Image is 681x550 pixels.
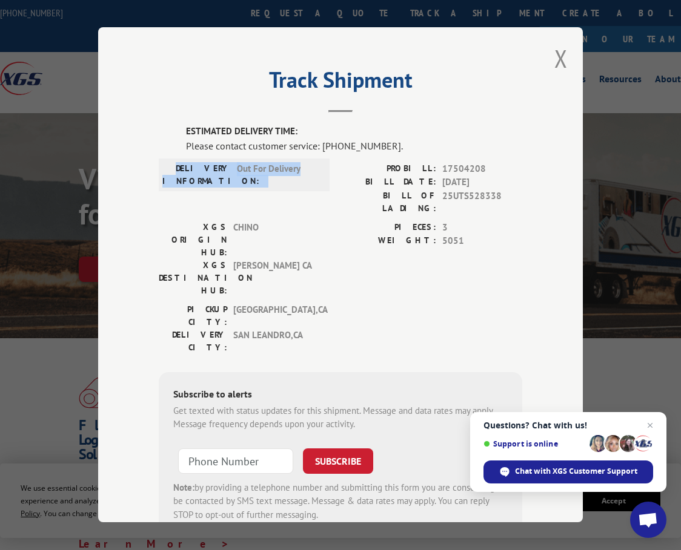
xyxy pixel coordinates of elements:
span: Questions? Chat with us! [483,421,653,430]
div: Please contact customer service: [PHONE_NUMBER]. [186,139,522,153]
h2: Track Shipment [159,71,522,94]
span: Chat with XGS Customer Support [515,466,637,477]
span: [PERSON_NAME] CA [233,259,315,297]
span: 25UTS528338 [442,189,522,215]
button: SUBSCRIBE [303,448,373,474]
label: XGS DESTINATION HUB: [159,259,227,297]
label: ESTIMATED DELIVERY TIME: [186,125,522,139]
div: Get texted with status updates for this shipment. Message and data rates may apply. Message frequ... [173,404,508,431]
strong: Note: [173,482,194,493]
span: 3 [442,221,522,235]
div: by providing a telephone number and submitting this form you are consenting to be contacted by SM... [173,481,508,522]
label: DELIVERY CITY: [159,329,227,354]
span: 17504208 [442,162,522,176]
label: PIECES: [340,221,436,235]
div: Chat with XGS Customer Support [483,460,653,483]
label: WEIGHT: [340,235,436,249]
label: DELIVERY INFORMATION: [162,162,231,188]
span: [GEOGRAPHIC_DATA] , CA [233,303,315,329]
label: BILL OF LADING: [340,189,436,215]
span: CHINO [233,221,315,259]
button: Close modal [554,42,568,74]
span: SAN LEANDRO , CA [233,329,315,354]
label: PROBILL: [340,162,436,176]
input: Phone Number [178,448,293,474]
label: BILL DATE: [340,176,436,190]
span: Support is online [483,439,585,448]
span: 5051 [442,235,522,249]
span: [DATE] [442,176,522,190]
div: Open chat [630,502,666,538]
div: Subscribe to alerts [173,387,508,404]
span: Close chat [643,418,657,433]
label: XGS ORIGIN HUB: [159,221,227,259]
span: Out For Delivery [237,162,319,188]
label: PICKUP CITY: [159,303,227,329]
